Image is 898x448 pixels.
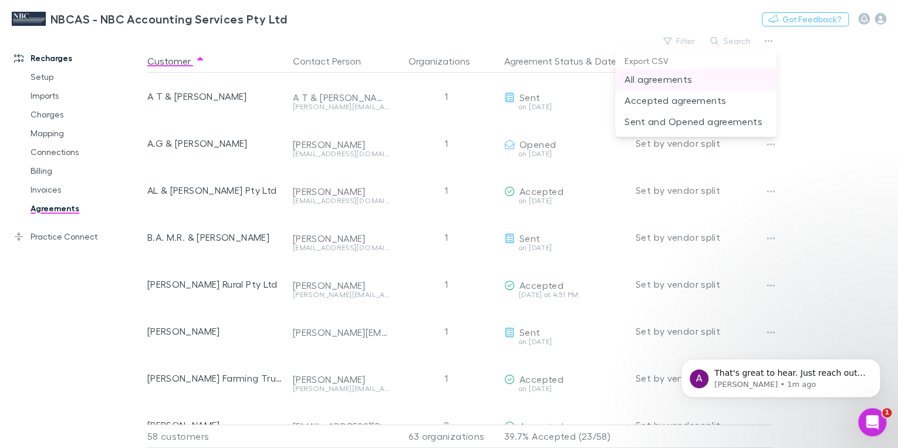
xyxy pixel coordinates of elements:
p: Accepted agreements [624,93,767,107]
p: All agreements [624,72,767,86]
span: 1 [882,408,892,417]
li: Accepted agreements [615,90,777,111]
li: All agreements [615,69,777,90]
iframe: Intercom live chat [858,408,886,436]
p: Export CSV [615,54,777,69]
li: Sent and Opened agreements [615,111,777,132]
p: Sent and Opened agreements [624,114,767,129]
iframe: Intercom notifications message [663,334,898,416]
